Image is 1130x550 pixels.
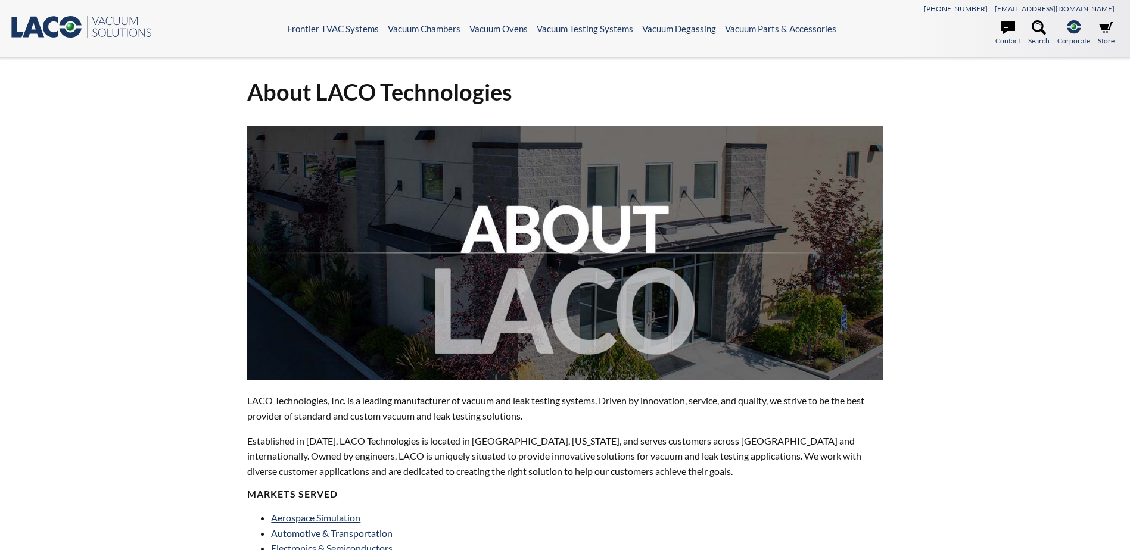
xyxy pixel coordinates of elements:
[388,23,460,34] a: Vacuum Chambers
[247,126,882,380] img: about-laco.jpg
[725,23,836,34] a: Vacuum Parts & Accessories
[271,512,360,523] a: Aerospace Simulation
[469,23,528,34] a: Vacuum Ovens
[247,488,338,499] strong: MARKETS SERVED
[995,20,1020,46] a: Contact
[247,393,882,423] p: LACO Technologies, Inc. is a leading manufacturer of vacuum and leak testing systems. Driven by i...
[642,23,716,34] a: Vacuum Degassing
[1028,20,1050,46] a: Search
[1057,35,1090,46] span: Corporate
[537,23,633,34] a: Vacuum Testing Systems
[247,433,882,479] p: Established in [DATE], LACO Technologies is located in [GEOGRAPHIC_DATA], [US_STATE], and serves ...
[1098,20,1115,46] a: Store
[287,23,379,34] a: Frontier TVAC Systems
[247,77,882,107] h1: About LACO Technologies
[924,4,988,13] a: [PHONE_NUMBER]
[271,527,393,539] a: Automotive & Transportation
[995,4,1115,13] a: [EMAIL_ADDRESS][DOMAIN_NAME]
